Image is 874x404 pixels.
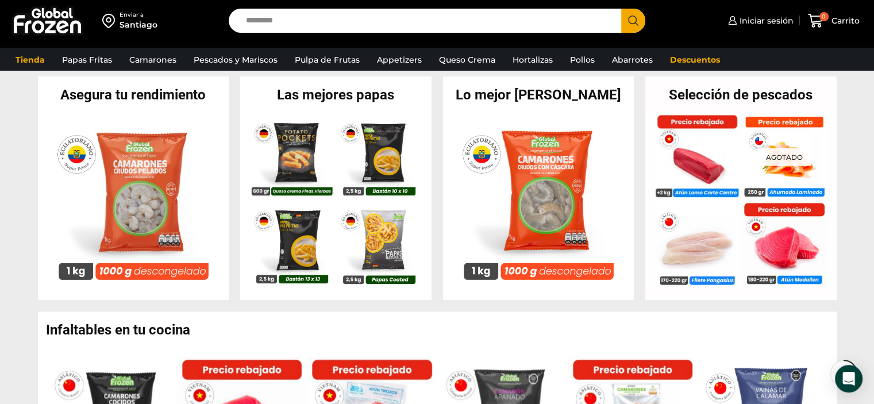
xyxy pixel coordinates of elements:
a: Descuentos [664,49,726,71]
div: Santiago [120,19,157,30]
h2: Infaltables en tu cocina [46,323,837,337]
h2: Asegura tu rendimiento [38,88,229,102]
button: Search button [621,9,645,33]
a: Tienda [10,49,51,71]
a: Papas Fritas [56,49,118,71]
h2: Lo mejor [PERSON_NAME] [443,88,634,102]
div: Open Intercom Messenger [835,365,863,393]
p: Agotado [758,148,811,166]
a: Iniciar sesión [725,9,794,32]
a: 0 Carrito [805,7,863,34]
a: Pulpa de Frutas [289,49,365,71]
a: Pollos [564,49,600,71]
span: Iniciar sesión [737,15,794,26]
img: address-field-icon.svg [102,11,120,30]
a: Hortalizas [507,49,559,71]
a: Abarrotes [606,49,659,71]
h2: Las mejores papas [240,88,432,102]
span: Carrito [829,15,860,26]
div: Enviar a [120,11,157,19]
a: Appetizers [371,49,428,71]
h2: Selección de pescados [645,88,837,102]
a: Pescados y Mariscos [188,49,283,71]
a: Queso Crema [433,49,501,71]
span: 0 [819,12,829,21]
a: Camarones [124,49,182,71]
